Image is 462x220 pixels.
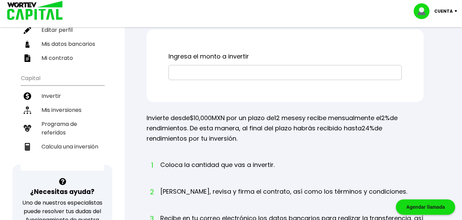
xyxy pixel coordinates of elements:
[453,10,462,12] img: icon-down
[150,160,153,170] span: 1
[21,70,104,171] ul: Capital
[362,124,374,132] span: 24%
[21,23,104,37] a: Editar perfil
[24,92,31,100] img: invertir-icon.b3b967d7.svg
[414,3,434,19] img: profile-image
[30,187,95,197] h3: ¿Necesitas ayuda?
[381,114,390,122] span: 2%
[160,160,275,182] li: Coloca la cantidad que vas a invertir.
[21,103,104,117] a: Mis inversiones
[168,51,402,62] p: Ingresa el monto a invertir
[396,199,455,215] div: Agendar llamada
[434,6,453,16] p: Cuenta
[24,143,31,151] img: calculadora-icon.17d418c4.svg
[21,140,104,154] a: Calcula una inversión
[21,4,104,65] ul: Perfil
[21,117,104,140] a: Programa de referidos
[147,113,424,144] p: Invierte desde MXN por un plazo de y recibe mensualmente el de rendimientos. De esta manera, al f...
[21,51,104,65] a: Mi contrato
[24,106,31,114] img: inversiones-icon.6695dc30.svg
[160,187,407,209] li: [PERSON_NAME], revisa y firma el contrato, así como los términos y condiciones.
[24,54,31,62] img: contrato-icon.f2db500c.svg
[24,125,31,132] img: recomiendanos-icon.9b8e9327.svg
[21,37,104,51] a: Mis datos bancarios
[274,114,302,122] span: 12 meses
[150,187,153,197] span: 2
[24,40,31,48] img: datos-icon.10cf9172.svg
[21,89,104,103] a: Invertir
[24,26,31,34] img: editar-icon.952d3147.svg
[190,114,212,122] span: $10,000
